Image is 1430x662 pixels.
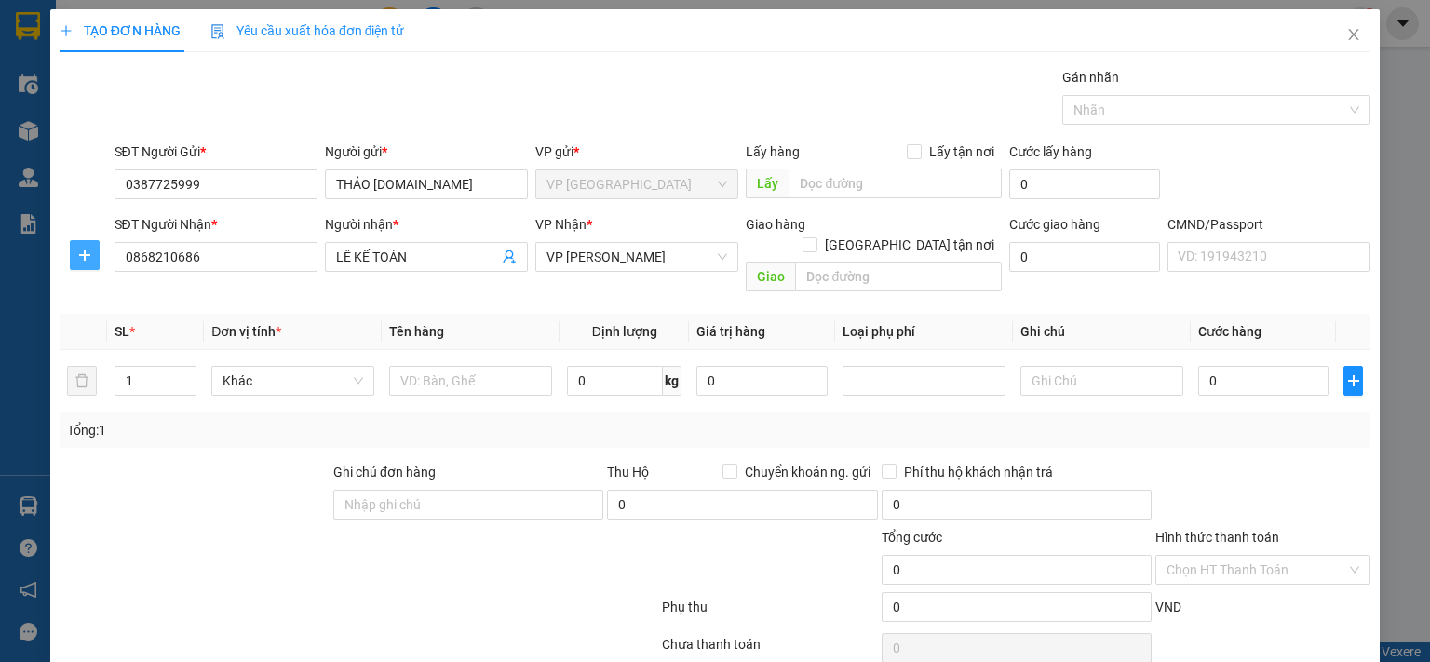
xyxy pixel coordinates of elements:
[115,324,129,339] span: SL
[535,142,738,162] div: VP gửi
[1009,242,1160,272] input: Cước giao hàng
[210,24,225,39] img: icon
[1062,70,1119,85] label: Gán nhãn
[115,142,317,162] div: SĐT Người Gửi
[502,250,517,264] span: user-add
[333,490,603,520] input: Ghi chú đơn hàng
[67,420,553,440] div: Tổng: 1
[1346,27,1361,42] span: close
[535,217,587,232] span: VP Nhận
[389,324,444,339] span: Tên hàng
[1343,366,1363,396] button: plus
[1344,373,1362,388] span: plus
[1167,214,1370,235] div: CMND/Passport
[325,142,528,162] div: Người gửi
[817,235,1002,255] span: [GEOGRAPHIC_DATA] tận nơi
[1198,324,1261,339] span: Cước hàng
[922,142,1002,162] span: Lấy tận nơi
[1328,9,1380,61] button: Close
[660,597,879,629] div: Phụ thu
[546,243,727,271] span: VP Hoàng Gia
[181,370,192,381] span: up
[746,217,805,232] span: Giao hàng
[389,366,552,396] input: VD: Bàn, Ghế
[70,240,100,270] button: plus
[592,324,657,339] span: Định lượng
[1009,144,1092,159] label: Cước lấy hàng
[546,170,727,198] span: VP Trường Chinh
[696,366,827,396] input: 0
[181,383,192,394] span: down
[746,262,795,291] span: Giao
[882,530,942,545] span: Tổng cước
[835,314,1013,350] th: Loại phụ phí
[1009,217,1100,232] label: Cước giao hàng
[746,169,789,198] span: Lấy
[67,366,97,396] button: delete
[607,465,649,480] span: Thu Hộ
[333,465,436,480] label: Ghi chú đơn hàng
[1155,600,1181,615] span: VND
[1020,366,1183,396] input: Ghi Chú
[1009,169,1160,199] input: Cước lấy hàng
[696,324,765,339] span: Giá trị hàng
[60,24,73,37] span: plus
[746,144,800,159] span: Lấy hàng
[60,23,181,38] span: TẠO ĐƠN HÀNG
[175,367,196,381] span: Increase Value
[737,462,878,482] span: Chuyển khoản ng. gửi
[1155,530,1279,545] label: Hình thức thanh toán
[175,381,196,395] span: Decrease Value
[211,324,281,339] span: Đơn vị tính
[795,262,1002,291] input: Dọc đường
[223,367,363,395] span: Khác
[789,169,1002,198] input: Dọc đường
[71,248,99,263] span: plus
[1013,314,1191,350] th: Ghi chú
[210,23,405,38] span: Yêu cầu xuất hóa đơn điện tử
[897,462,1060,482] span: Phí thu hộ khách nhận trả
[325,214,528,235] div: Người nhận
[115,214,317,235] div: SĐT Người Nhận
[663,366,681,396] span: kg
